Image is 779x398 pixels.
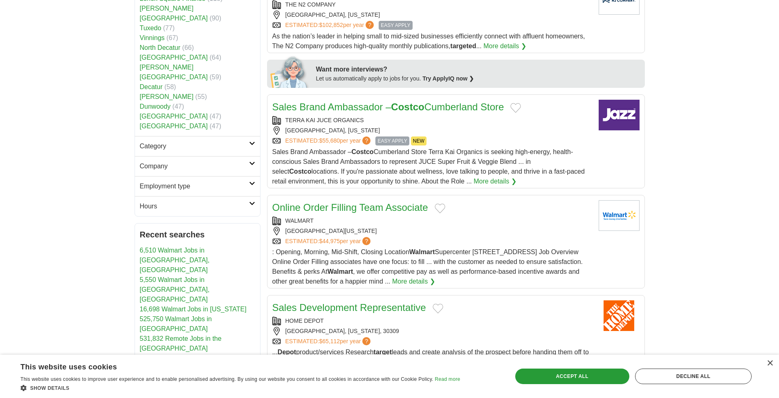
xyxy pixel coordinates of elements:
a: Company [135,156,260,176]
h2: Recent searches [140,228,255,241]
strong: Costco [351,148,373,155]
div: Show details [20,384,460,392]
button: Add to favorite jobs [435,203,445,213]
h2: Company [140,161,249,171]
div: This website uses cookies [20,360,440,372]
span: (66) [182,44,194,51]
span: ? [366,21,374,29]
strong: Costco [391,101,424,112]
img: Home Depot logo [599,300,640,331]
a: Tuxedo [140,25,162,31]
a: 531,832 Remote Jobs in the [GEOGRAPHIC_DATA] [140,335,222,352]
span: ? [362,136,370,145]
a: [GEOGRAPHIC_DATA] [140,113,208,120]
a: Try ApplyIQ now ❯ [422,75,474,82]
strong: targeted [450,42,476,49]
a: Online Order Filling Team Associate [272,202,428,213]
a: [PERSON_NAME][GEOGRAPHIC_DATA] [140,5,208,22]
a: 5,550 Walmart Jobs in [GEOGRAPHIC_DATA], [GEOGRAPHIC_DATA] [140,276,210,303]
span: EASY APPLY [375,136,409,145]
a: More details ❯ [483,41,526,51]
a: North Decatur [140,44,181,51]
a: 16,698 Walmart Jobs in [US_STATE] [140,306,247,313]
span: ... product/services Research leads and create analysis of the prospect before handing them off t... [272,349,589,385]
button: Add to favorite jobs [433,304,443,313]
a: ESTIMATED:$44,975per year? [285,237,373,246]
span: (67) [166,34,178,41]
a: Decatur [140,83,163,90]
strong: Depot [278,349,296,356]
a: HOME DEPOT [285,318,324,324]
div: Let us automatically apply to jobs for you. [316,74,640,83]
span: As the nation’s leader in helping small to mid-sized businesses efficiently connect with affluent... [272,33,585,49]
span: $55,680 [319,137,340,144]
span: (90) [210,15,221,22]
span: $44,975 [319,238,340,244]
div: [GEOGRAPHIC_DATA][US_STATE] [272,227,592,235]
a: ESTIMATED:$102,852per year? [285,21,376,30]
span: ? [362,337,370,345]
span: (47) [173,103,184,110]
div: [GEOGRAPHIC_DATA], [US_STATE] [272,126,592,135]
span: (64) [210,54,221,61]
span: EASY APPLY [379,21,412,30]
span: $102,852 [319,22,343,28]
span: : Opening, Morning, Mid-Shift, Closing Location Supercenter [STREET_ADDRESS] Job Overview Online ... [272,248,583,285]
span: (47) [210,113,221,120]
img: Walmart logo [599,200,640,231]
a: Vinnings [140,34,165,41]
a: ESTIMATED:$55,680per year? [285,136,373,145]
img: apply-iq-scientist.png [270,55,310,88]
button: Add to favorite jobs [510,103,521,113]
span: (58) [164,83,176,90]
div: Close [767,360,773,367]
a: [PERSON_NAME] [140,93,194,100]
span: ? [362,237,370,245]
a: Category [135,136,260,156]
a: [GEOGRAPHIC_DATA] [140,54,208,61]
h2: Category [140,141,249,151]
div: Accept all [515,369,629,384]
span: $65,112 [319,338,340,344]
a: 6,510 Walmart Jobs in [GEOGRAPHIC_DATA], [GEOGRAPHIC_DATA] [140,247,210,273]
a: More details ❯ [474,177,516,186]
a: 525,750 Walmart Jobs in [GEOGRAPHIC_DATA] [140,315,212,332]
div: TERRA KAI JUCE ORGANICS [272,116,592,125]
span: Sales Brand Ambassador – Cumberland Store Terra Kai Organics is seeking high-energy, health-consc... [272,148,585,185]
h2: Hours [140,201,249,211]
strong: Costco [289,168,311,175]
span: (59) [210,74,221,80]
strong: target [374,349,392,356]
img: Company logo [599,100,640,130]
a: Read more, opens a new window [435,376,460,382]
a: Sales Development Representative [272,302,426,313]
a: Employment type [135,176,260,196]
a: ESTIMATED:$65,112per year? [285,337,373,346]
a: Dunwoody [140,103,171,110]
a: [PERSON_NAME][GEOGRAPHIC_DATA] [140,64,208,80]
a: More details ❯ [392,277,435,286]
a: [GEOGRAPHIC_DATA] [140,123,208,130]
span: (77) [163,25,175,31]
span: (55) [195,93,207,100]
h2: Employment type [140,181,249,191]
a: WALMART [285,217,314,224]
div: THE N2 COMPANY [272,0,592,9]
div: [GEOGRAPHIC_DATA], [US_STATE] [272,11,592,19]
a: Hours [135,196,260,216]
span: Show details [30,385,70,391]
a: Sales Brand Ambassador –CostcoCumberland Store [272,101,504,112]
span: This website uses cookies to improve user experience and to enable personalised advertising. By u... [20,376,433,382]
span: (47) [210,123,221,130]
strong: Walmart [328,268,353,275]
span: NEW [411,136,427,145]
div: Decline all [635,369,752,384]
strong: Walmart [409,248,435,255]
div: [GEOGRAPHIC_DATA], [US_STATE], 30309 [272,327,592,335]
div: Want more interviews? [316,65,640,74]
